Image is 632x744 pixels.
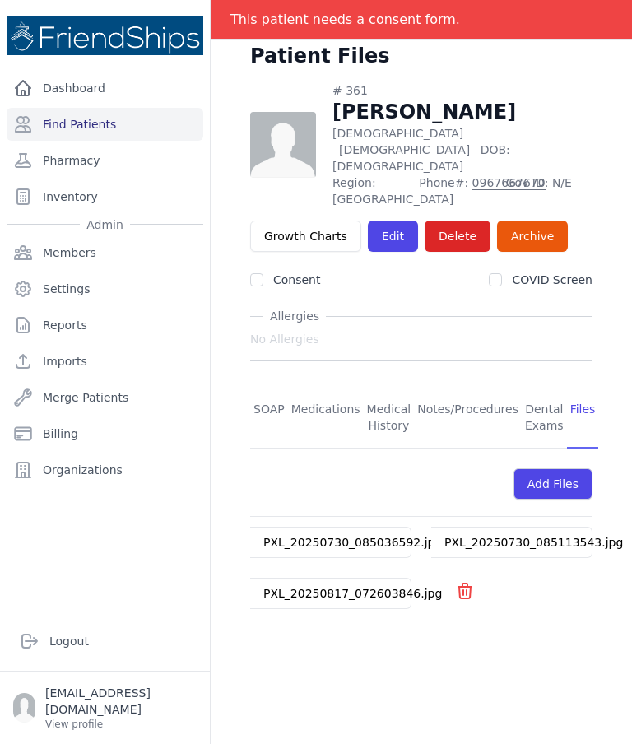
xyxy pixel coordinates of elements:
[364,388,415,449] a: Medical History
[7,417,203,450] a: Billing
[506,174,592,207] span: Gov ID: N/E
[513,468,592,500] div: Add Files
[250,43,389,69] h1: Patient Files
[263,536,442,549] a: PXL_20250730_085036592.jpg
[7,309,203,342] a: Reports
[7,108,203,141] a: Find Patients
[368,221,418,252] a: Edit
[80,216,130,233] span: Admin
[13,625,197,658] a: Logout
[45,718,197,731] p: View profile
[263,587,442,600] a: PXL_20250817_072603846.jpg
[250,331,319,347] span: No Allergies
[288,388,364,449] a: Medications
[522,388,567,449] a: Dental Exams
[332,82,592,99] div: # 361
[250,221,361,252] a: Growth Charts
[332,125,592,174] p: [DEMOGRAPHIC_DATA]
[250,112,316,178] img: person-242608b1a05df3501eefc295dc1bc67a.jpg
[7,16,203,55] img: Medical Missions EMR
[339,143,470,156] span: [DEMOGRAPHIC_DATA]
[7,345,203,378] a: Imports
[7,453,203,486] a: Organizations
[250,388,288,449] a: SOAP
[13,685,197,731] a: [EMAIL_ADDRESS][DOMAIN_NAME] View profile
[273,273,320,286] label: Consent
[7,381,203,414] a: Merge Patients
[332,174,409,207] span: Region: [GEOGRAPHIC_DATA]
[7,236,203,269] a: Members
[7,272,203,305] a: Settings
[425,221,490,252] button: Delete
[414,388,522,449] a: Notes/Procedures
[567,388,599,449] a: Files
[250,388,592,449] nav: Tabs
[512,273,592,286] label: COVID Screen
[7,72,203,105] a: Dashboard
[7,144,203,177] a: Pharmacy
[263,308,326,324] span: Allergies
[444,536,623,549] a: PXL_20250730_085113543.jpg
[7,180,203,213] a: Inventory
[497,221,568,252] a: Archive
[419,174,495,207] span: Phone#:
[332,99,592,125] h1: [PERSON_NAME]
[45,685,197,718] p: [EMAIL_ADDRESS][DOMAIN_NAME]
